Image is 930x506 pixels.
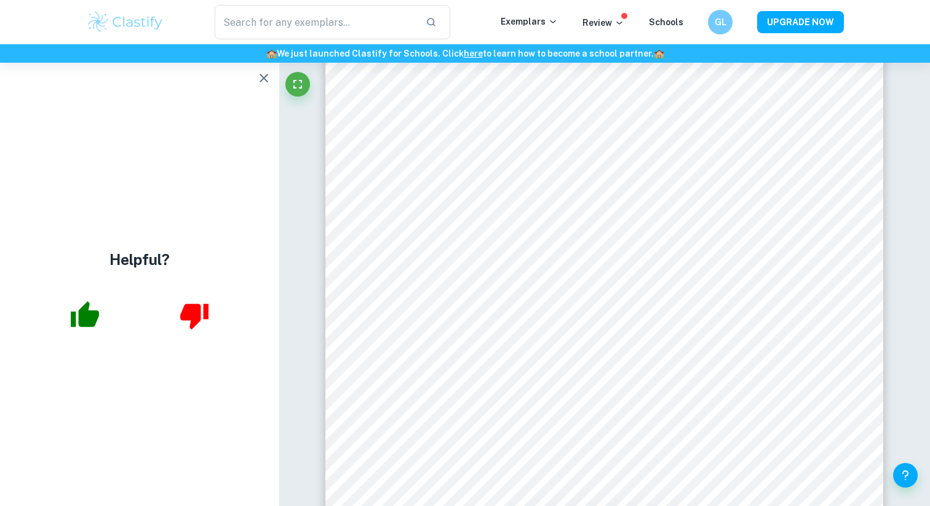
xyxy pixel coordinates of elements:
span: 🏫 [654,49,664,58]
img: Clastify logo [86,10,164,34]
h6: We just launched Clastify for Schools. Click to learn how to become a school partner. [2,47,928,60]
input: Search for any exemplars... [215,5,416,39]
h4: Helpful? [109,248,170,271]
button: GL [708,10,733,34]
span: 🏫 [266,49,277,58]
button: Help and Feedback [893,463,918,488]
a: Schools [649,17,683,27]
button: Fullscreen [285,72,310,97]
h6: GL [713,15,728,29]
button: UPGRADE NOW [757,11,844,33]
p: Review [582,16,624,30]
p: Exemplars [501,15,558,28]
a: here [464,49,483,58]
